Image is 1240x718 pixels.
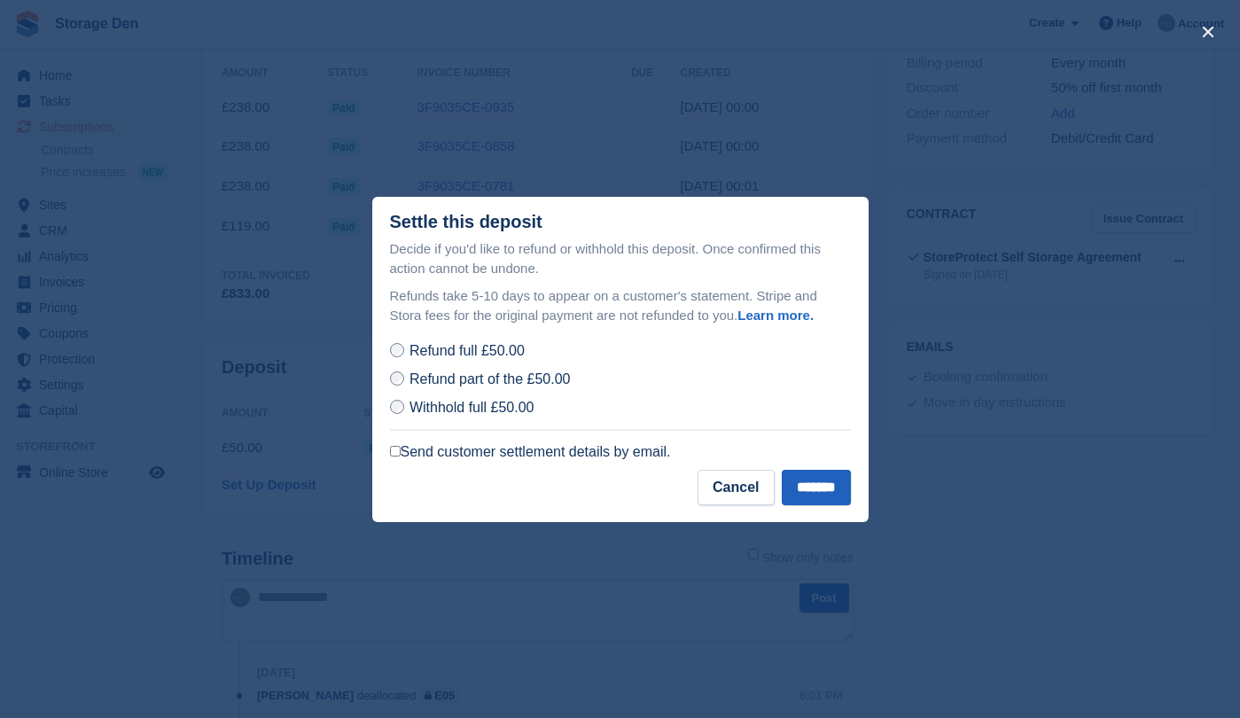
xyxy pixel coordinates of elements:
[390,443,671,461] label: Send customer settlement details by email.
[390,371,404,386] input: Refund part of the £50.00
[390,343,404,357] input: Refund full £50.00
[409,343,525,358] span: Refund full £50.00
[698,470,774,505] button: Cancel
[390,212,542,232] div: Settle this deposit
[390,239,851,279] p: Decide if you'd like to refund or withhold this deposit. Once confirmed this action cannot be und...
[390,286,851,326] p: Refunds take 5-10 days to appear on a customer's statement. Stripe and Stora fees for the origina...
[390,400,404,414] input: Withhold full £50.00
[409,400,534,415] span: Withhold full £50.00
[737,308,814,323] a: Learn more.
[409,371,570,386] span: Refund part of the £50.00
[390,446,401,457] input: Send customer settlement details by email.
[1194,18,1222,46] button: close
